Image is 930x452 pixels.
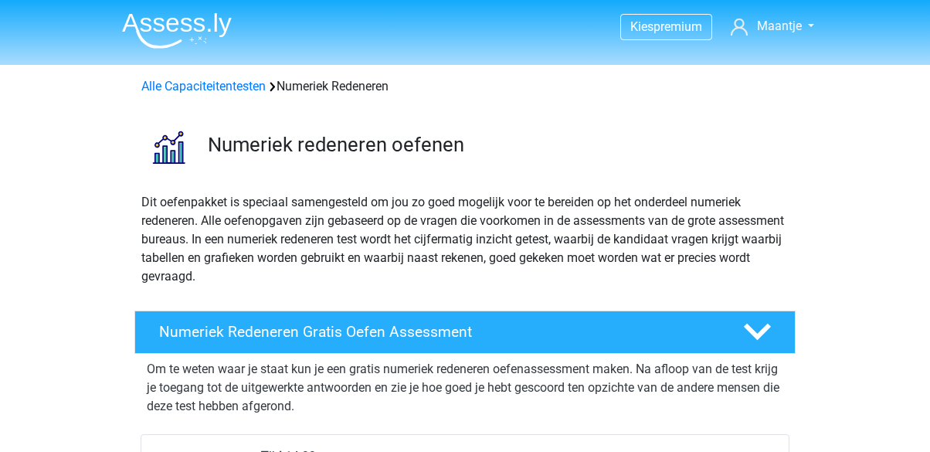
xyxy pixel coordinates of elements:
[147,360,783,416] p: Om te weten waar je staat kun je een gratis numeriek redeneren oefenassessment maken. Na afloop v...
[135,77,795,96] div: Numeriek Redeneren
[630,19,653,34] span: Kies
[621,16,711,37] a: Kiespremium
[122,12,232,49] img: Assessly
[159,323,718,341] h4: Numeriek Redeneren Gratis Oefen Assessment
[725,17,820,36] a: Maantje
[135,114,201,180] img: numeriek redeneren
[141,193,789,286] p: Dit oefenpakket is speciaal samengesteld om jou zo goed mogelijk voor te bereiden op het onderdee...
[128,311,802,354] a: Numeriek Redeneren Gratis Oefen Assessment
[757,19,802,33] span: Maantje
[653,19,702,34] span: premium
[141,79,266,93] a: Alle Capaciteitentesten
[208,133,783,157] h3: Numeriek redeneren oefenen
